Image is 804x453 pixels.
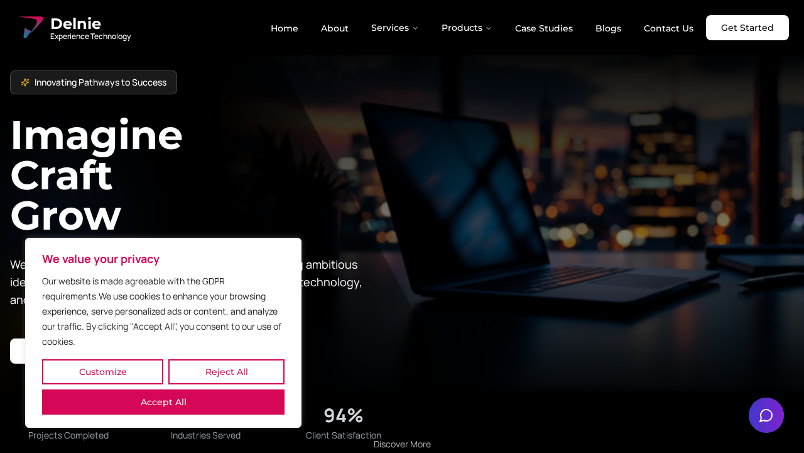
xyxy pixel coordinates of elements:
[432,15,503,40] button: Products
[10,338,154,364] a: Start your project with us
[42,274,285,349] p: Our website is made agreeable with the GDPR requirements.We use cookies to enhance your browsing ...
[50,14,131,34] span: Delnie
[42,251,285,266] p: We value your privacy
[311,18,359,39] a: About
[28,429,109,442] span: Projects Completed
[323,404,364,427] div: 94%
[749,398,784,433] button: Open chat
[306,429,381,442] span: Client Satisfaction
[50,31,131,42] span: Experience Technology
[42,359,163,384] button: Customize
[634,18,703,39] a: Contact Us
[168,359,285,384] button: Reject All
[261,18,308,39] a: Home
[706,15,789,40] a: Get Started
[10,255,372,308] p: We blaze new trails with cutting-edge solutions, turning ambitious ideas into powerful, scalable ...
[171,429,241,442] span: Industries Served
[505,18,583,39] a: Case Studies
[15,13,131,43] a: Delnie Logo Full
[374,438,431,450] p: Discover More
[15,13,45,43] img: Delnie Logo
[585,18,631,39] a: Blogs
[10,115,402,235] h1: Imagine Craft Grow
[42,389,285,415] button: Accept All
[35,76,166,89] span: Innovating Pathways to Success
[261,15,703,40] nav: Main
[361,15,429,40] button: Services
